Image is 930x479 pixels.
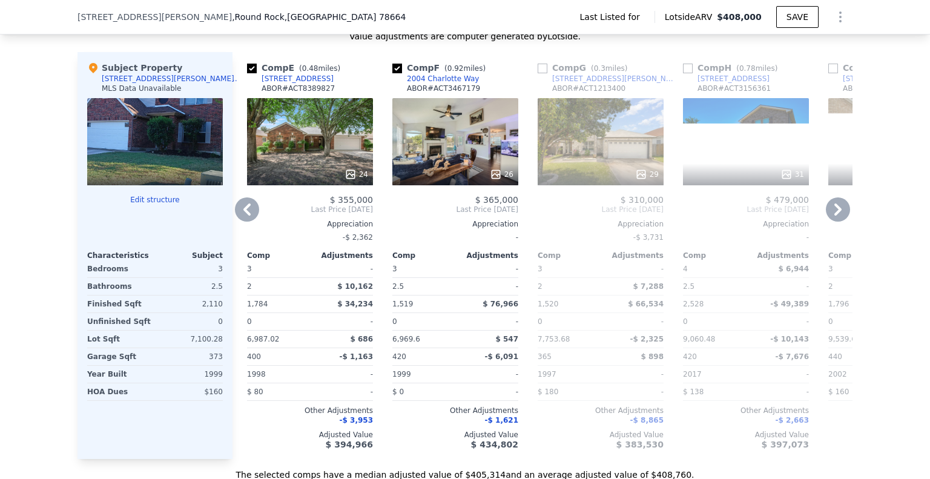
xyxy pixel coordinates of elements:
span: [STREET_ADDRESS][PERSON_NAME] [77,11,232,23]
span: ( miles) [294,64,345,73]
span: 420 [392,352,406,361]
div: 2 [828,278,889,295]
a: [STREET_ADDRESS] [828,74,915,84]
div: Other Adjustments [392,406,518,415]
div: - [603,313,664,330]
span: 9,060.48 [683,335,715,343]
span: 0 [538,317,542,326]
div: Adjusted Value [247,430,373,440]
div: Adjustments [310,251,373,260]
span: -$ 2,362 [343,233,373,242]
div: Adjustments [455,251,518,260]
div: Adjusted Value [392,430,518,440]
div: 2.5 [157,278,223,295]
span: $ 310,000 [621,195,664,205]
span: ( miles) [586,64,632,73]
span: 365 [538,352,552,361]
span: $ 547 [495,335,518,343]
div: Adjusted Value [683,430,809,440]
div: Other Adjustments [247,406,373,415]
span: 1,784 [247,300,268,308]
span: ( miles) [731,64,782,73]
div: 1997 [538,366,598,383]
div: Lot Sqft [87,331,153,348]
div: - [683,229,809,246]
span: 400 [247,352,261,361]
div: 24 [345,168,368,180]
span: 6,987.02 [247,335,279,343]
div: 373 [157,348,223,365]
div: - [392,229,518,246]
a: [STREET_ADDRESS] [247,74,334,84]
span: 0 [683,317,688,326]
span: $ 34,234 [337,300,373,308]
button: Edit structure [87,195,223,205]
div: ABOR # ACT3467179 [407,84,480,93]
a: [STREET_ADDRESS] [683,74,770,84]
span: $ 80 [247,388,263,396]
div: Appreciation [247,219,373,229]
div: Appreciation [683,219,809,229]
span: 1,519 [392,300,413,308]
span: $ 479,000 [766,195,809,205]
div: ABOR # ACT8389827 [262,84,335,93]
div: - [458,313,518,330]
div: Bathrooms [87,278,153,295]
div: Subject Property [87,62,182,74]
div: Comp H [683,62,782,74]
div: 3 [157,260,223,277]
div: Year Built [87,366,153,383]
span: -$ 2,325 [630,335,664,343]
span: $408,000 [717,12,762,22]
span: 3 [247,265,252,273]
span: 2,528 [683,300,704,308]
div: Comp [538,251,601,260]
div: Other Adjustments [683,406,809,415]
div: Subject [155,251,223,260]
a: [STREET_ADDRESS][PERSON_NAME] [538,74,678,84]
span: $ 138 [683,388,704,396]
div: MLS Data Unavailable [102,84,182,93]
div: 2.5 [392,278,453,295]
div: Comp [247,251,310,260]
div: ABOR # ACT3156361 [697,84,771,93]
div: Value adjustments are computer generated by Lotside . [77,30,852,42]
div: 7,100.28 [157,331,223,348]
span: $ 686 [350,335,373,343]
div: - [312,313,373,330]
span: 0 [828,317,833,326]
span: $ 0 [392,388,404,396]
span: Last Price [DATE] [538,205,664,214]
div: Comp F [392,62,490,74]
div: - [603,366,664,383]
div: 29 [635,168,659,180]
div: Comp [392,251,455,260]
div: Characteristics [87,251,155,260]
div: 2 [538,278,598,295]
span: 0.92 [447,64,464,73]
span: , [GEOGRAPHIC_DATA] 78664 [285,12,406,22]
div: Comp [683,251,746,260]
div: 31 [780,168,804,180]
div: [STREET_ADDRESS] [843,74,915,84]
span: Last Price [DATE] [683,205,809,214]
span: 9,539.64 [828,335,860,343]
div: - [458,278,518,295]
div: Appreciation [392,219,518,229]
span: 420 [683,352,697,361]
div: [STREET_ADDRESS][PERSON_NAME] [102,74,234,84]
div: ABOR # ACT6856198 [843,84,916,93]
div: 2,110 [157,296,223,312]
div: - [603,383,664,400]
div: Adjusted Value [538,430,664,440]
span: -$ 3,731 [633,233,664,242]
div: $160 [157,383,223,400]
span: $ 180 [538,388,558,396]
div: Appreciation [538,219,664,229]
div: [STREET_ADDRESS] [262,74,334,84]
div: 2002 [828,366,889,383]
span: -$ 3,953 [340,416,373,424]
span: 0.3 [594,64,605,73]
div: Comp I [828,62,924,74]
span: -$ 7,676 [776,352,809,361]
